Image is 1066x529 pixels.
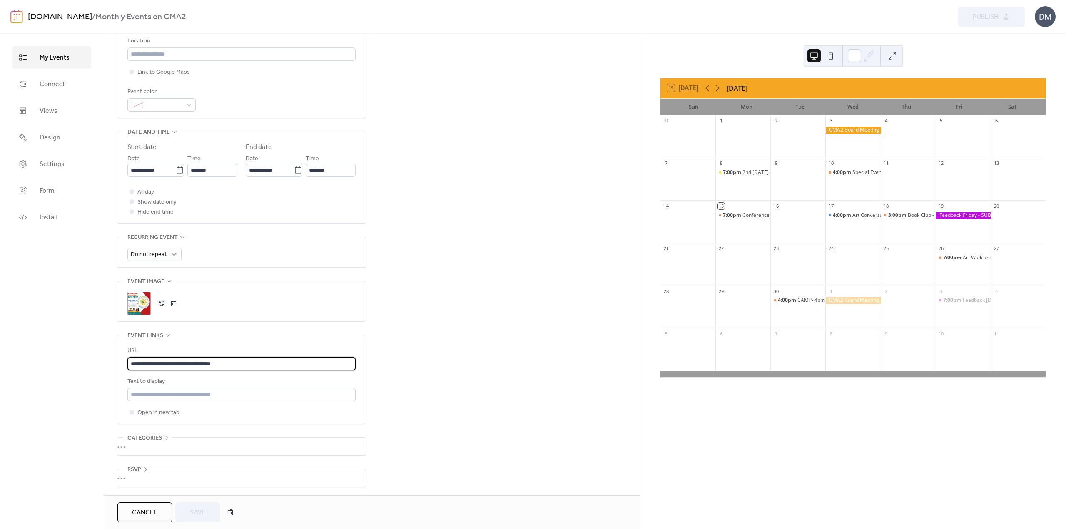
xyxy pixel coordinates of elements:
[993,160,999,166] div: 13
[12,73,91,95] a: Connect
[883,160,889,166] div: 11
[883,288,889,294] div: 2
[663,160,669,166] div: 7
[883,330,889,337] div: 9
[993,118,999,124] div: 6
[663,246,669,252] div: 21
[137,187,154,197] span: All day
[12,179,91,202] a: Form
[828,246,834,252] div: 24
[117,438,366,455] div: •••
[12,46,91,69] a: My Events
[12,99,91,122] a: Views
[127,433,162,443] span: Categories
[938,118,944,124] div: 5
[943,254,963,261] span: 7:00pm
[306,154,319,164] span: Time
[943,297,963,304] span: 7:00pm
[742,169,932,176] div: 2nd [DATE] Guest Artist Series with [PERSON_NAME]- 7pm EDT - [PERSON_NAME]
[718,203,724,209] div: 15
[993,330,999,337] div: 11
[246,154,258,164] span: Date
[993,203,999,209] div: 20
[723,212,742,219] span: 7:00pm
[127,292,151,315] div: ;
[40,106,57,116] span: Views
[137,408,179,418] span: Open in new tab
[131,249,167,260] span: Do not repeat
[888,212,908,219] span: 3:00pm
[825,297,880,304] div: CMA2 Board Meeting
[715,212,770,219] div: Conference Preview - 7:00PM EDT
[127,465,141,475] span: RSVP
[718,246,724,252] div: 22
[12,153,91,175] a: Settings
[137,197,177,207] span: Show date only
[773,118,779,124] div: 2
[137,207,174,217] span: Hide end time
[727,83,747,93] div: [DATE]
[778,297,797,304] span: 4:00pm
[770,297,825,304] div: CAMP- 4pm EDT - Jeannette Brossart
[663,330,669,337] div: 5
[773,288,779,294] div: 30
[833,212,852,219] span: 4:00pm
[773,99,827,115] div: Tue
[963,254,1021,261] div: Art Walk and Happy Hour
[993,246,999,252] div: 27
[986,99,1039,115] div: Sat
[718,330,724,337] div: 6
[127,142,157,152] div: Start date
[881,212,936,219] div: Book Club - Martin Cheek - 3:00 pm EDT
[715,169,770,176] div: 2nd Monday Guest Artist Series with Jacqui Ross- 7pm EDT - Darcel Deneau
[187,154,201,164] span: Time
[773,246,779,252] div: 23
[827,99,880,115] div: Wed
[1035,6,1056,27] div: DM
[127,36,354,46] div: Location
[723,169,742,176] span: 7:00pm
[40,213,57,223] span: Install
[663,288,669,294] div: 28
[825,127,880,134] div: CMA2 Board Meeting
[246,142,272,152] div: End date
[667,99,720,115] div: Sun
[127,87,194,97] div: Event color
[132,508,157,518] span: Cancel
[883,203,889,209] div: 18
[117,469,366,487] div: •••
[773,330,779,337] div: 7
[828,330,834,337] div: 8
[938,160,944,166] div: 12
[92,9,95,25] b: /
[12,206,91,228] a: Install
[117,502,172,522] button: Cancel
[833,169,852,176] span: 4:00pm
[663,118,669,124] div: 31
[993,288,999,294] div: 4
[28,9,92,25] a: [DOMAIN_NAME]
[40,159,65,169] span: Settings
[663,203,669,209] div: 14
[40,186,55,196] span: Form
[95,9,186,25] b: Monthly Events on CMA2
[828,160,834,166] div: 10
[773,203,779,209] div: 16
[825,212,880,219] div: Art Conversations - 4pm EDT
[936,297,991,304] div: Feedback Friday with Fran Garrido & Shelley Beaumont, 7pm EDT
[718,160,724,166] div: 8
[852,169,992,176] div: Special Event: NOVEM 2025 Collaborative Mosaic - 4PM EDT
[936,254,991,261] div: Art Walk and Happy Hour
[908,212,1008,219] div: Book Club - [PERSON_NAME] - 3:00 pm EDT
[825,169,880,176] div: Special Event: NOVEM 2025 Collaborative Mosaic - 4PM EDT
[40,79,65,89] span: Connect
[40,53,70,63] span: My Events
[828,118,834,124] div: 3
[127,277,164,287] span: Event image
[828,288,834,294] div: 1
[127,154,140,164] span: Date
[773,160,779,166] div: 9
[127,346,354,356] div: URL
[12,126,91,149] a: Design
